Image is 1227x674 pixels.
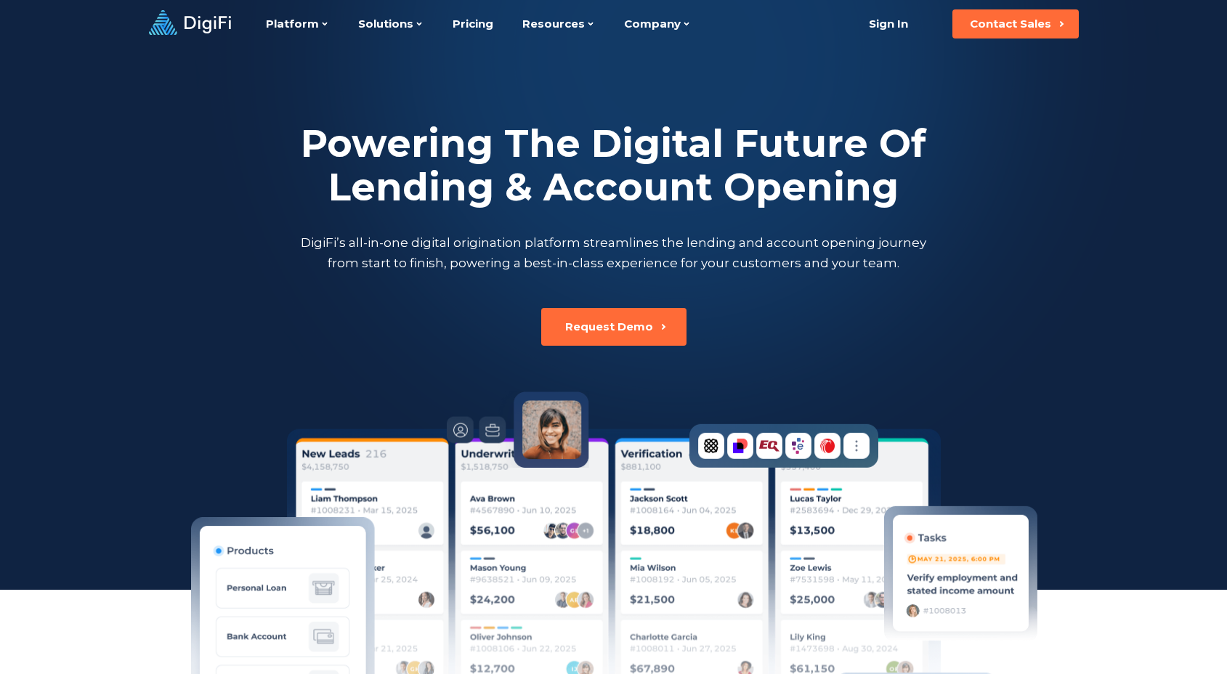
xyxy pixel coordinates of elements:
div: Contact Sales [970,17,1051,31]
a: Sign In [851,9,926,38]
button: Request Demo [541,308,687,346]
h2: Powering The Digital Future Of Lending & Account Opening [298,122,930,209]
button: Contact Sales [952,9,1079,38]
p: DigiFi’s all-in-one digital origination platform streamlines the lending and account opening jour... [298,232,930,273]
div: Request Demo [565,320,653,334]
